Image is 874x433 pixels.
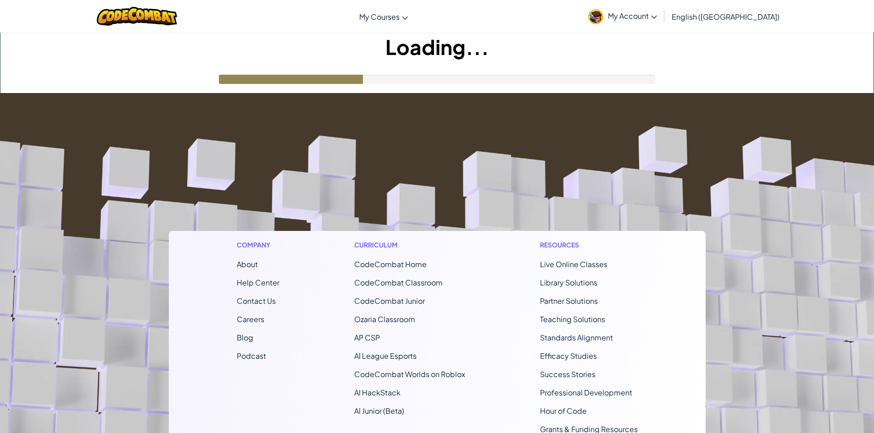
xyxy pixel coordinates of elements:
a: Success Stories [540,369,596,379]
img: CodeCombat logo [97,7,177,26]
a: Efficacy Studies [540,351,597,361]
a: Library Solutions [540,278,597,287]
a: My Courses [355,4,412,29]
span: My Courses [359,12,400,22]
span: Contact Us [237,296,276,306]
a: CodeCombat Worlds on Roblox [354,369,465,379]
a: Live Online Classes [540,259,607,269]
a: CodeCombat Classroom [354,278,443,287]
a: English ([GEOGRAPHIC_DATA]) [667,4,784,29]
img: avatar [588,9,603,24]
a: Teaching Solutions [540,314,605,324]
span: My Account [608,11,657,21]
span: CodeCombat Home [354,259,427,269]
a: Standards Alignment [540,333,613,342]
a: CodeCombat Junior [354,296,425,306]
a: Ozaria Classroom [354,314,415,324]
a: AI League Esports [354,351,417,361]
a: Partner Solutions [540,296,598,306]
a: About [237,259,258,269]
h1: Curriculum [354,240,465,250]
a: Hour of Code [540,406,587,416]
a: AP CSP [354,333,380,342]
a: Careers [237,314,264,324]
a: My Account [584,2,662,31]
h1: Company [237,240,279,250]
a: Podcast [237,351,266,361]
h1: Resources [540,240,638,250]
a: Blog [237,333,253,342]
a: Professional Development [540,388,632,397]
a: AI Junior (Beta) [354,406,404,416]
h1: Loading... [0,33,874,61]
span: English ([GEOGRAPHIC_DATA]) [672,12,779,22]
a: AI HackStack [354,388,401,397]
a: Help Center [237,278,279,287]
